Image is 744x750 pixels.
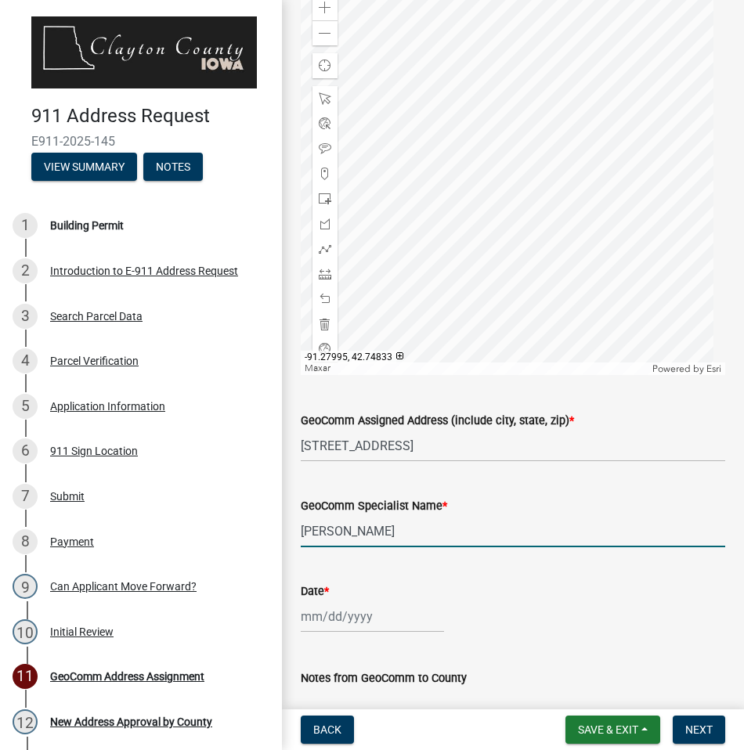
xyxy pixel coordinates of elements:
div: 9 [13,574,38,599]
div: 11 [13,664,38,689]
div: Initial Review [50,626,114,637]
span: Save & Exit [578,723,638,736]
button: Back [301,716,354,744]
label: Date [301,586,329,597]
div: 911 Sign Location [50,445,138,456]
div: Maxar [301,362,648,375]
input: mm/dd/yyyy [301,600,444,633]
div: 3 [13,304,38,329]
button: Next [673,716,725,744]
label: GeoComm Specialist Name [301,501,447,512]
div: 10 [13,619,38,644]
div: Search Parcel Data [50,311,143,322]
div: Building Permit [50,220,124,231]
div: GeoComm Address Assignment [50,671,204,682]
div: Application Information [50,401,165,412]
div: Introduction to E-911 Address Request [50,265,238,276]
div: 7 [13,484,38,509]
img: Clayton County, Iowa [31,16,257,88]
div: 5 [13,394,38,419]
div: Submit [50,491,85,502]
a: Esri [706,363,721,374]
div: Payment [50,536,94,547]
div: 12 [13,709,38,734]
button: Notes [143,153,203,181]
span: Next [685,723,713,736]
span: E911-2025-145 [31,134,251,149]
button: Save & Exit [565,716,660,744]
h4: 911 Address Request [31,105,269,128]
div: Powered by [648,362,725,375]
div: 4 [13,348,38,373]
div: Zoom out [312,20,338,45]
button: View Summary [31,153,137,181]
wm-modal-confirm: Notes [143,161,203,174]
div: 8 [13,529,38,554]
div: Parcel Verification [50,355,139,366]
div: New Address Approval by County [50,716,212,727]
label: GeoComm Assigned Address (include city, state, zip) [301,416,574,427]
span: Back [313,723,341,736]
label: Notes from GeoComm to County [301,673,467,684]
div: 2 [13,258,38,283]
div: Can Applicant Move Forward? [50,581,197,592]
div: 6 [13,438,38,463]
div: 1 [13,213,38,238]
wm-modal-confirm: Summary [31,161,137,174]
div: Find my location [312,53,338,78]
